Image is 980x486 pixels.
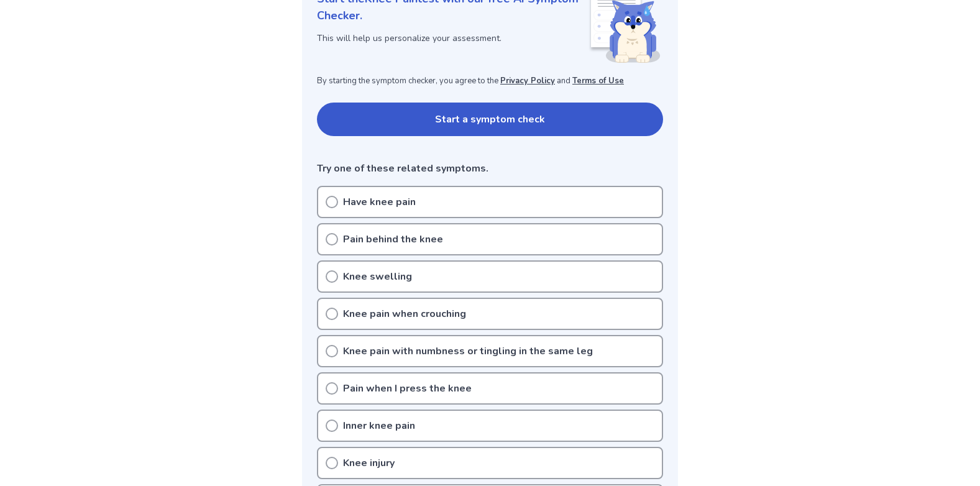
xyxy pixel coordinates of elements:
[317,75,663,88] p: By starting the symptom checker, you agree to the and
[343,381,472,396] p: Pain when I press the knee
[343,456,395,470] p: Knee injury
[317,161,663,176] p: Try one of these related symptoms.
[343,195,416,209] p: Have knee pain
[343,306,466,321] p: Knee pain when crouching
[343,344,593,359] p: Knee pain with numbness or tingling in the same leg
[500,75,555,86] a: Privacy Policy
[343,418,415,433] p: Inner knee pain
[317,103,663,136] button: Start a symptom check
[343,269,412,284] p: Knee swelling
[343,232,443,247] p: Pain behind the knee
[572,75,624,86] a: Terms of Use
[317,32,588,45] p: This will help us personalize your assessment.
